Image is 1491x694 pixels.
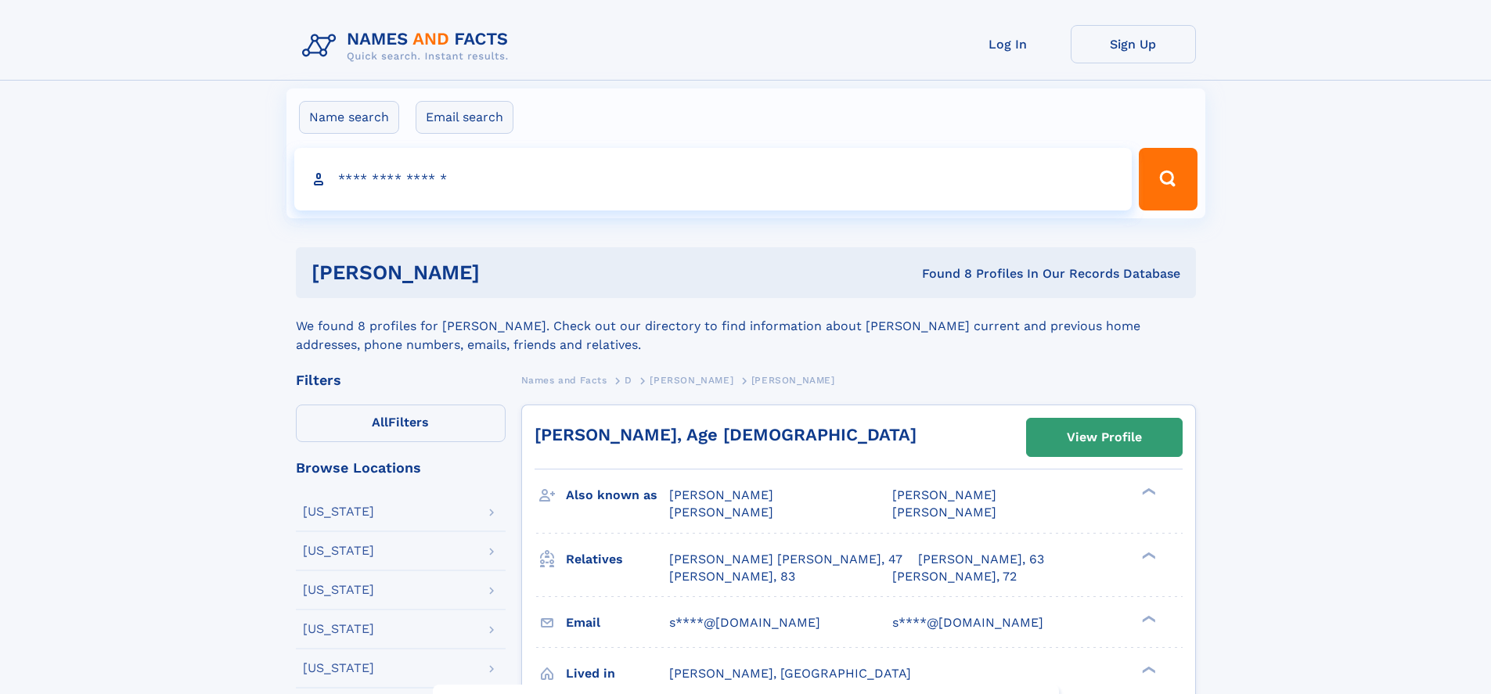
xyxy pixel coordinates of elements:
[650,375,733,386] span: [PERSON_NAME]
[296,25,521,67] img: Logo Names and Facts
[945,25,1071,63] a: Log In
[296,461,506,475] div: Browse Locations
[521,370,607,390] a: Names and Facts
[1138,550,1157,560] div: ❯
[535,425,917,444] a: [PERSON_NAME], Age [DEMOGRAPHIC_DATA]
[312,263,701,282] h1: [PERSON_NAME]
[669,551,902,568] a: [PERSON_NAME] [PERSON_NAME], 47
[566,660,669,687] h3: Lived in
[303,505,374,518] div: [US_STATE]
[669,666,911,681] span: [PERSON_NAME], [GEOGRAPHIC_DATA]
[566,482,669,509] h3: Also known as
[918,551,1044,568] a: [PERSON_NAME], 63
[1139,148,1197,210] button: Search Button
[294,148,1133,210] input: search input
[416,101,513,134] label: Email search
[303,545,374,557] div: [US_STATE]
[700,265,1180,282] div: Found 8 Profiles In Our Records Database
[751,375,835,386] span: [PERSON_NAME]
[299,101,399,134] label: Name search
[566,546,669,573] h3: Relatives
[892,505,996,520] span: [PERSON_NAME]
[892,487,996,502] span: [PERSON_NAME]
[1138,487,1157,497] div: ❯
[303,584,374,596] div: [US_STATE]
[1071,25,1196,63] a: Sign Up
[296,373,506,387] div: Filters
[303,623,374,635] div: [US_STATE]
[1067,419,1142,455] div: View Profile
[296,405,506,442] label: Filters
[625,375,632,386] span: D
[1138,664,1157,674] div: ❯
[303,662,374,674] div: [US_STATE]
[296,298,1196,354] div: We found 8 profiles for [PERSON_NAME]. Check out our directory to find information about [PERSON_...
[1027,419,1182,456] a: View Profile
[1138,613,1157,624] div: ❯
[892,568,1017,585] a: [PERSON_NAME], 72
[372,415,388,430] span: All
[669,487,773,502] span: [PERSON_NAME]
[625,370,632,390] a: D
[566,609,669,636] h3: Email
[669,505,773,520] span: [PERSON_NAME]
[650,370,733,390] a: [PERSON_NAME]
[669,568,795,585] a: [PERSON_NAME], 83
